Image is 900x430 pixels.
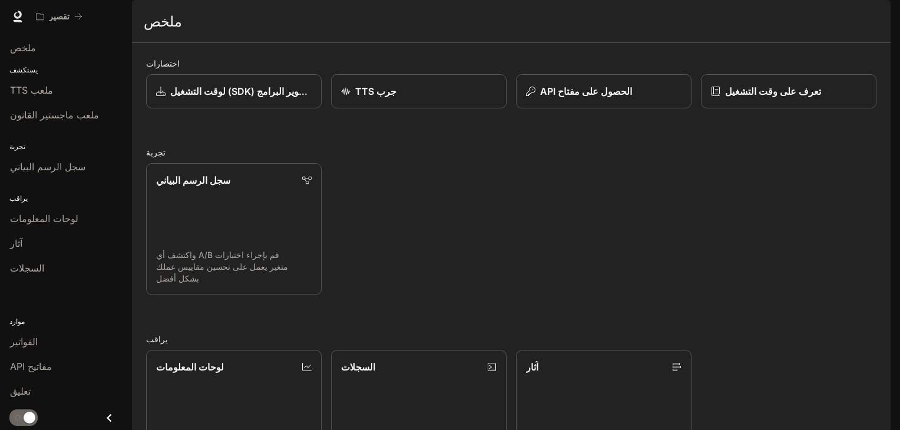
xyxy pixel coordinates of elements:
[146,147,166,157] font: تجربة
[31,5,88,28] button: جميع مساحات العمل
[146,334,168,344] font: يراقب
[156,250,288,283] font: قم بإجراء اختبارات A/B واكتشف أي متغير يعمل على تحسين مقاييس عملك بشكل أفضل
[146,163,322,295] a: سجل الرسم البيانيقم بإجراء اختبارات A/B واكتشف أي متغير يعمل على تحسين مقاييس عملك بشكل أفضل
[725,85,821,97] font: تعرف على وقت التشغيل
[156,361,224,373] font: لوحات المعلومات
[156,174,230,186] font: سجل الرسم البياني
[144,12,181,30] font: ملخص
[516,74,691,108] button: الحصول على مفتاح API
[341,361,375,373] font: السجلات
[526,361,538,373] font: آثار
[331,74,507,108] a: جرب TTS
[170,85,391,97] font: تنزيل مجموعة أدوات تطوير البرامج (SDK) لوقت التشغيل
[355,85,396,97] font: جرب TTS
[146,58,180,68] font: اختصارات
[146,74,322,108] a: تنزيل مجموعة أدوات تطوير البرامج (SDK) لوقت التشغيل
[49,11,70,21] font: تقصير
[540,85,632,97] font: الحصول على مفتاح API
[701,74,876,108] a: تعرف على وقت التشغيل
